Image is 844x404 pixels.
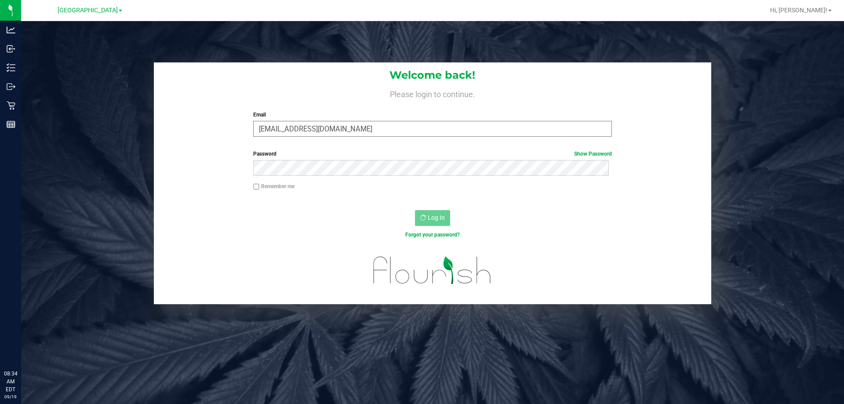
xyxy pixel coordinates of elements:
[405,232,460,238] a: Forgot your password?
[4,393,17,400] p: 09/19
[253,184,259,190] input: Remember me
[7,63,15,72] inline-svg: Inventory
[7,82,15,91] inline-svg: Outbound
[154,69,711,81] h1: Welcome back!
[7,101,15,110] inline-svg: Retail
[7,25,15,34] inline-svg: Analytics
[363,248,502,293] img: flourish_logo.svg
[7,44,15,53] inline-svg: Inbound
[415,210,450,226] button: Log In
[428,214,445,221] span: Log In
[4,370,17,393] p: 08:34 AM EDT
[7,120,15,129] inline-svg: Reports
[58,7,118,14] span: [GEOGRAPHIC_DATA]
[574,151,612,157] a: Show Password
[253,151,276,157] span: Password
[770,7,827,14] span: Hi, [PERSON_NAME]!
[253,111,611,119] label: Email
[154,88,711,98] h4: Please login to continue.
[253,182,295,190] label: Remember me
